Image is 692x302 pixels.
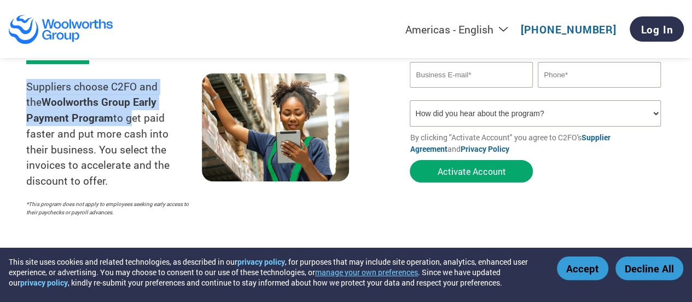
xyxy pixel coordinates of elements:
a: privacy policy [237,257,285,267]
p: Suppliers choose C2FO and the to get paid faster and put more cash into their business. You selec... [26,79,202,190]
a: privacy policy [20,277,68,288]
input: Phone* [538,62,660,88]
input: Invalid Email format [410,62,532,88]
p: *This program does not apply to employees seeking early access to their paychecks or payroll adva... [26,200,191,216]
img: supply chain worker [202,73,349,181]
div: This site uses cookies and related technologies, as described in our , for purposes that may incl... [9,257,541,288]
a: [PHONE_NUMBER] [521,22,617,36]
button: Activate Account [410,160,533,183]
div: Inavlid Phone Number [538,89,660,96]
a: Log In [630,16,684,42]
button: Accept [557,257,608,280]
div: Inavlid Email Address [410,89,532,96]
button: Decline All [615,257,683,280]
button: manage your own preferences [315,267,418,277]
strong: Woolworths Group Early Payment Program [26,95,156,124]
p: By clicking "Activate Account" you agree to C2FO's and [410,132,666,155]
img: Woolworths Group [8,14,114,44]
a: Supplier Agreement [410,132,610,154]
a: Privacy Policy [460,144,509,154]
